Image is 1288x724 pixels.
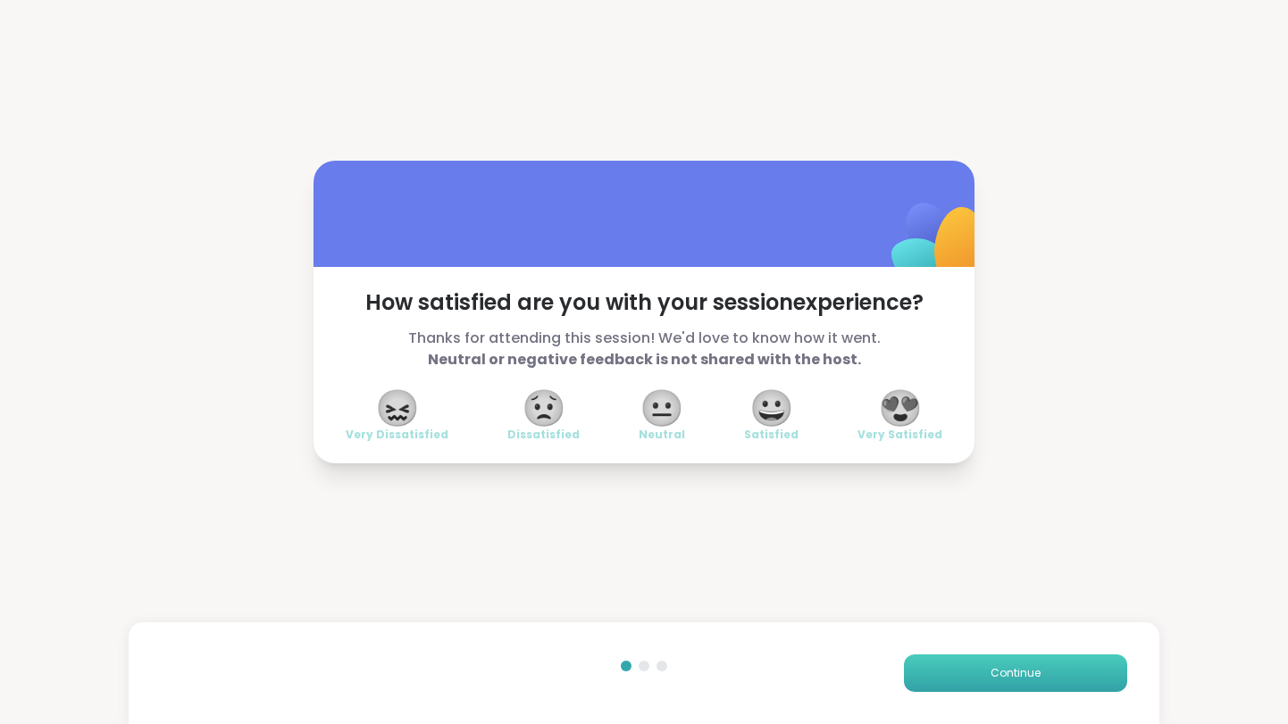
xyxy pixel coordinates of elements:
[428,349,861,370] b: Neutral or negative feedback is not shared with the host.
[878,392,923,424] span: 😍
[640,392,684,424] span: 😐
[346,428,448,442] span: Very Dissatisfied
[857,428,942,442] span: Very Satisfied
[375,392,420,424] span: 😖
[507,428,580,442] span: Dissatisfied
[849,156,1027,334] img: ShareWell Logomark
[346,288,942,317] span: How satisfied are you with your session experience?
[346,328,942,370] span: Thanks for attending this session! We'd love to know how it went.
[744,428,799,442] span: Satisfied
[749,392,794,424] span: 😀
[904,654,1127,692] button: Continue
[991,665,1041,681] span: Continue
[639,428,685,442] span: Neutral
[522,392,566,424] span: 😟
